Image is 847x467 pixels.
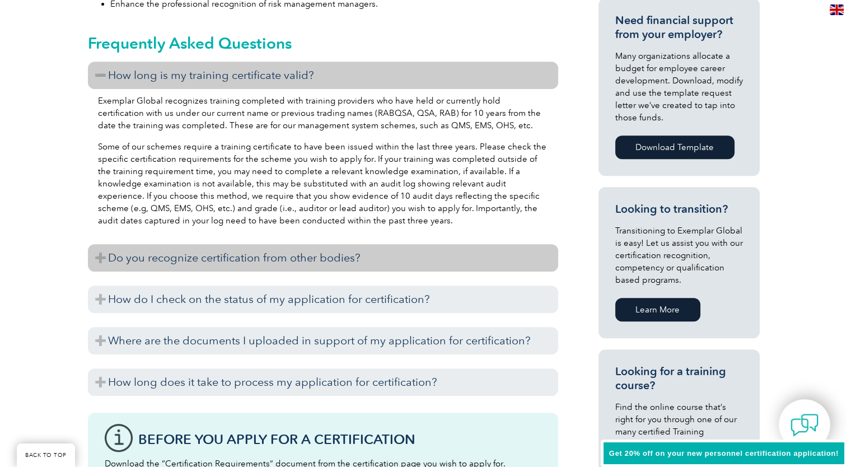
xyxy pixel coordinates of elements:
h3: Looking for a training course? [615,365,743,393]
h2: Frequently Asked Questions [88,34,558,52]
img: en [830,4,844,15]
p: Some of our schemes require a training certificate to have been issued within the last three year... [98,141,548,227]
a: Download Template [615,136,734,159]
h3: Do you recognize certification from other bodies? [88,244,558,272]
a: BACK TO TOP [17,443,75,467]
h3: Where are the documents I uploaded in support of my application for certification? [88,327,558,354]
p: Transitioning to Exemplar Global is easy! Let us assist you with our certification recognition, c... [615,225,743,286]
h3: Looking to transition? [615,202,743,216]
a: Learn More [615,298,700,321]
h3: Before You Apply For a Certification [138,432,541,446]
span: Get 20% off on your new personnel certification application! [609,449,839,457]
p: Find the online course that’s right for you through one of our many certified Training Providers. [615,401,743,450]
p: Many organizations allocate a budget for employee career development. Download, modify and use th... [615,50,743,124]
h3: How long is my training certificate valid? [88,62,558,89]
p: Exemplar Global recognizes training completed with training providers who have held or currently ... [98,95,548,132]
img: contact-chat.png [790,411,818,439]
h3: How do I check on the status of my application for certification? [88,286,558,313]
h3: Need financial support from your employer? [615,13,743,41]
h3: How long does it take to process my application for certification? [88,368,558,396]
